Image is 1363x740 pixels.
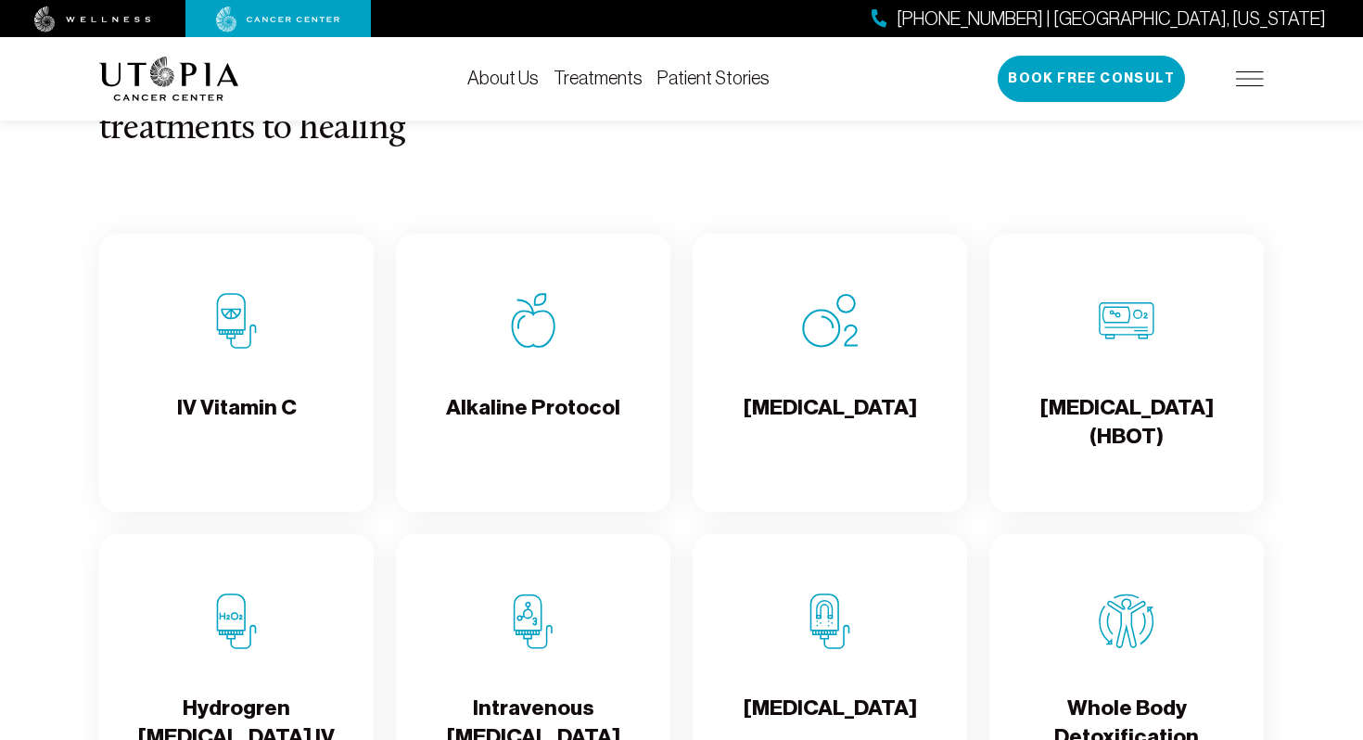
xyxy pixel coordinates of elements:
[99,57,239,101] img: logo
[693,234,967,512] a: Oxygen Therapy[MEDICAL_DATA]
[34,6,151,32] img: wellness
[446,393,620,453] h4: Alkaline Protocol
[216,6,340,32] img: cancer center
[209,293,264,349] img: IV Vitamin C
[177,393,297,453] h4: IV Vitamin C
[505,293,561,349] img: Alkaline Protocol
[396,234,670,512] a: Alkaline ProtocolAlkaline Protocol
[1236,71,1264,86] img: icon-hamburger
[554,68,643,88] a: Treatments
[802,593,858,649] img: Chelation Therapy
[209,593,264,649] img: Hydrogren Peroxide IV Therapy
[998,56,1185,102] button: Book Free Consult
[802,293,858,349] img: Oxygen Therapy
[744,393,917,453] h4: [MEDICAL_DATA]
[989,234,1264,512] a: Hyperbaric Oxygen Therapy (HBOT)[MEDICAL_DATA] (HBOT)
[505,593,561,649] img: Intravenous Ozone Therapy
[99,234,374,512] a: IV Vitamin CIV Vitamin C
[872,6,1326,32] a: [PHONE_NUMBER] | [GEOGRAPHIC_DATA], [US_STATE]
[897,6,1326,32] span: [PHONE_NUMBER] | [GEOGRAPHIC_DATA], [US_STATE]
[1004,393,1249,453] h4: [MEDICAL_DATA] (HBOT)
[657,68,770,88] a: Patient Stories
[467,68,539,88] a: About Us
